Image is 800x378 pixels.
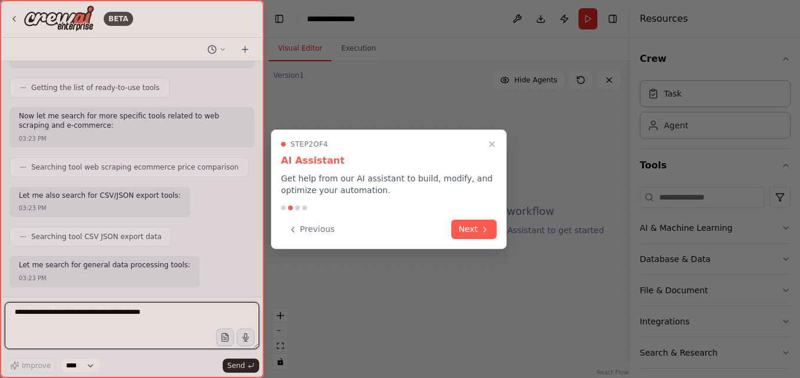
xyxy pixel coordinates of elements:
[271,11,287,27] button: Hide left sidebar
[281,220,342,239] button: Previous
[451,220,497,239] button: Next
[290,140,328,149] span: Step 2 of 4
[281,154,497,168] h3: AI Assistant
[485,137,499,151] button: Close walkthrough
[281,173,497,196] p: Get help from our AI assistant to build, modify, and optimize your automation.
